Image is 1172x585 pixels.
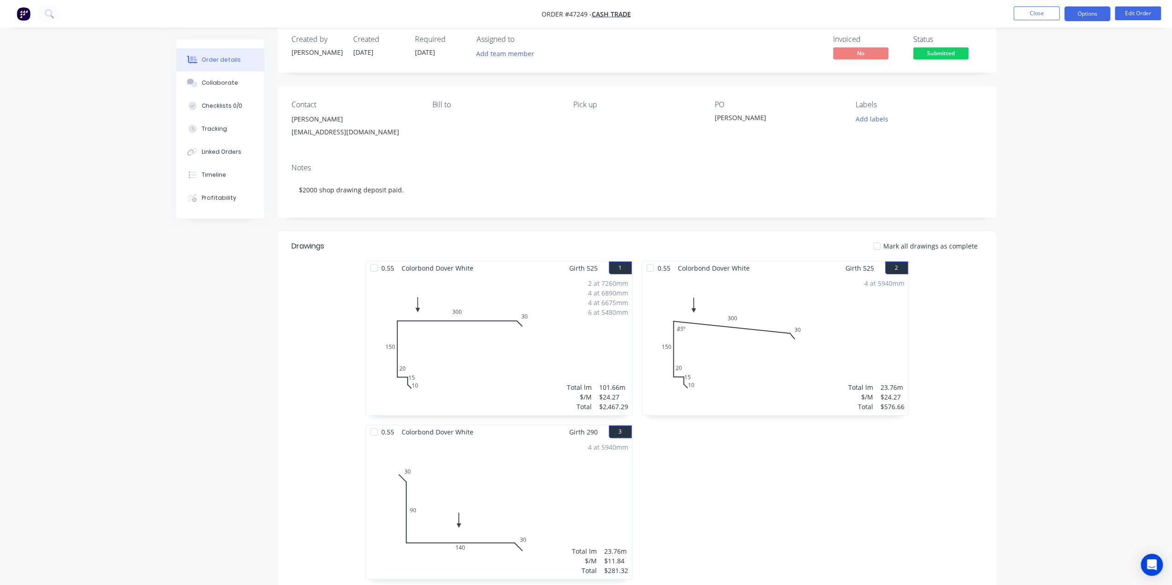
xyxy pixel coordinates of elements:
div: $24.27 [880,392,904,402]
button: Add team member [471,47,539,60]
span: [DATE] [353,48,373,57]
div: 2 at 7260mm [588,278,628,288]
div: Total [572,566,597,575]
div: Invoiced [833,35,902,44]
span: [DATE] [415,48,435,57]
span: Colorbond Dover White [398,261,477,275]
div: [PERSON_NAME] [292,47,342,57]
div: 23.76m [604,546,628,556]
span: No [833,47,888,59]
div: Created by [292,35,342,44]
div: 23.76m [880,382,904,392]
span: Order #47249 - [542,10,592,18]
div: Pick up [573,100,700,109]
div: $281.32 [604,566,628,575]
button: 2 [885,261,908,274]
span: 0.55 [654,261,674,275]
span: Girth 290 [569,425,598,439]
div: Total [848,402,873,411]
div: [EMAIL_ADDRESS][DOMAIN_NAME] [292,126,418,139]
div: $11.84 [604,556,628,566]
div: Assigned to [477,35,569,44]
div: $2,467.29 [599,402,628,411]
div: Contact [292,100,418,109]
button: Options [1064,6,1110,21]
div: Total lm [567,382,592,392]
img: Factory [17,7,30,21]
div: 4 at 5940mm [864,278,904,288]
button: Profitability [176,186,264,209]
button: 1 [609,261,632,274]
button: Close [1014,6,1060,20]
button: Add labels [851,113,893,125]
span: Mark all drawings as complete [883,241,978,251]
span: 0.55 [378,425,398,439]
button: Linked Orders [176,140,264,163]
a: Cash Trade [592,10,631,18]
div: PO [715,100,841,109]
span: Colorbond Dover White [398,425,477,439]
div: Total [567,402,592,411]
div: Timeline [202,171,226,179]
div: $576.66 [880,402,904,411]
button: 3 [609,425,632,438]
button: Submitted [913,47,968,61]
button: Edit Order [1115,6,1161,20]
div: Created [353,35,404,44]
div: Required [415,35,466,44]
div: 101.66m [599,382,628,392]
button: Timeline [176,163,264,186]
div: Notes [292,163,982,172]
button: Collaborate [176,71,264,94]
div: Linked Orders [202,148,241,156]
button: Tracking [176,117,264,140]
div: [PERSON_NAME][EMAIL_ADDRESS][DOMAIN_NAME] [292,113,418,142]
div: 4 at 5940mm [588,442,628,452]
div: Checklists 0/0 [202,102,242,110]
div: Open Intercom Messenger [1141,554,1163,576]
span: 0.55 [378,261,398,275]
div: [PERSON_NAME] [292,113,418,126]
span: Submitted [913,47,968,59]
div: 4 at 6890mm [588,288,628,298]
div: [PERSON_NAME] [715,113,830,126]
span: Girth 525 [569,261,598,275]
div: 03090140304 at 5940mmTotal lm$/MTotal23.76m$11.84$281.32 [366,439,632,579]
span: Colorbond Dover White [674,261,753,275]
div: Collaborate [202,79,238,87]
button: Add team member [477,47,539,60]
div: $/M [567,392,592,402]
div: Total lm [848,382,873,392]
div: 4 at 6675mm [588,298,628,307]
div: Profitability [202,194,236,202]
div: Order details [202,56,241,64]
div: $24.27 [599,392,628,402]
div: $/M [848,392,873,402]
div: 01015201503003085º4 at 5940mmTotal lm$/MTotal23.76m$24.27$576.66 [642,275,908,415]
div: Labels [856,100,982,109]
div: Bill to [432,100,559,109]
button: Checklists 0/0 [176,94,264,117]
div: 6 at 5480mm [588,307,628,317]
div: $2000 shop drawing deposit paid. [292,176,982,204]
div: Drawings [292,241,324,252]
div: Total lm [572,546,597,556]
div: 0101520150300302 at 7260mm4 at 6890mm4 at 6675mm6 at 5480mmTotal lm$/MTotal101.66m$24.27$2,467.29 [366,275,632,415]
div: Tracking [202,125,227,133]
button: Order details [176,48,264,71]
div: Status [913,35,982,44]
div: $/M [572,556,597,566]
span: Girth 525 [845,261,874,275]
